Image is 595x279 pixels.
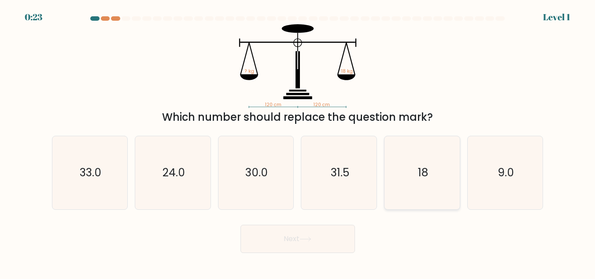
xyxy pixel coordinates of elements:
[80,165,101,180] text: 33.0
[265,101,281,108] tspan: 120 cm
[57,109,538,125] div: Which number should replace the question mark?
[314,101,330,108] tspan: 120 cm
[543,11,570,24] div: Level 1
[163,165,185,180] text: 24.0
[418,165,428,180] text: 18
[245,68,254,74] tspan: ? kg
[245,165,268,180] text: 30.0
[341,68,353,74] tspan: 18 kg
[240,225,355,253] button: Next
[330,165,349,180] text: 31.5
[498,165,514,180] text: 9.0
[25,11,42,24] div: 0:23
